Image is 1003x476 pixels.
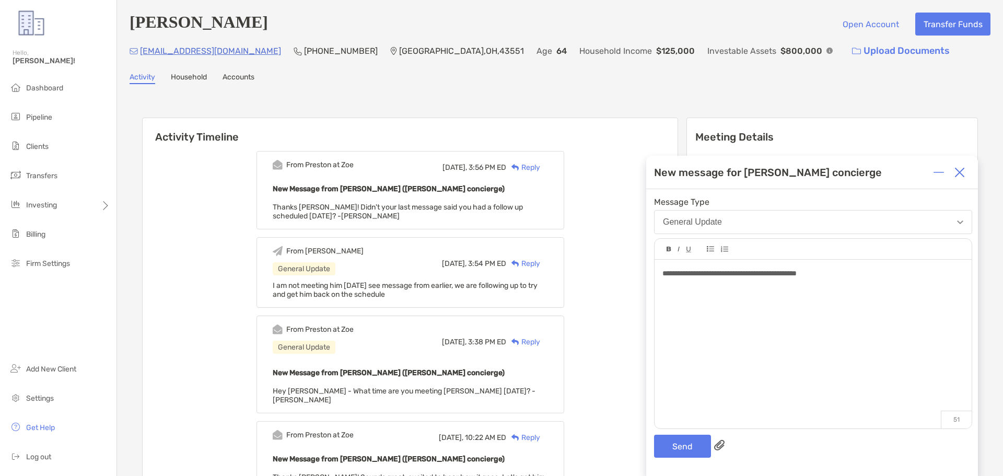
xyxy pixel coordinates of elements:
[537,44,552,57] p: Age
[654,435,711,458] button: Send
[780,44,822,57] p: $800,000
[304,44,378,57] p: [PHONE_NUMBER]
[9,450,22,462] img: logout icon
[9,81,22,94] img: dashboard icon
[714,440,725,450] img: paperclip attachments
[273,341,335,354] div: General Update
[273,368,505,377] b: New Message from [PERSON_NAME] ([PERSON_NAME] concierge)
[506,162,540,173] div: Reply
[26,84,63,92] span: Dashboard
[506,336,540,347] div: Reply
[511,339,519,345] img: Reply icon
[720,246,728,252] img: Editor control icon
[707,44,776,57] p: Investable Assets
[845,40,957,62] a: Upload Documents
[469,163,506,172] span: 3:56 PM ED
[9,198,22,211] img: investing icon
[9,227,22,240] img: billing icon
[654,197,972,207] span: Message Type
[506,258,540,269] div: Reply
[506,432,540,443] div: Reply
[26,142,49,151] span: Clients
[286,247,364,256] div: From [PERSON_NAME]
[826,48,833,54] img: Info Icon
[957,220,963,224] img: Open dropdown arrow
[9,257,22,269] img: firm-settings icon
[26,171,57,180] span: Transfers
[934,167,944,178] img: Expand or collapse
[273,203,523,220] span: Thanks [PERSON_NAME]! Didn't your last message said you had a follow up scheduled [DATE]? -[PERSO...
[273,430,283,440] img: Event icon
[171,73,207,84] a: Household
[286,160,354,169] div: From Preston at Zoe
[13,4,50,42] img: Zoe Logo
[852,48,861,55] img: button icon
[13,56,110,65] span: [PERSON_NAME]!
[439,433,463,442] span: [DATE],
[130,13,268,36] h4: [PERSON_NAME]
[468,338,506,346] span: 3:38 PM ED
[26,113,52,122] span: Pipeline
[465,433,506,442] span: 10:22 AM ED
[663,217,722,227] div: General Update
[9,110,22,123] img: pipeline icon
[442,338,466,346] span: [DATE],
[294,47,302,55] img: Phone Icon
[468,259,506,268] span: 3:54 PM ED
[143,118,678,143] h6: Activity Timeline
[707,246,714,252] img: Editor control icon
[579,44,652,57] p: Household Income
[686,247,691,252] img: Editor control icon
[130,73,155,84] a: Activity
[273,184,505,193] b: New Message from [PERSON_NAME] ([PERSON_NAME] concierge)
[834,13,907,36] button: Open Account
[941,411,972,428] p: 51
[511,164,519,171] img: Reply icon
[26,365,76,374] span: Add New Client
[26,423,55,432] span: Get Help
[273,455,505,463] b: New Message from [PERSON_NAME] ([PERSON_NAME] concierge)
[667,247,671,252] img: Editor control icon
[273,324,283,334] img: Event icon
[286,325,354,334] div: From Preston at Zoe
[442,163,467,172] span: [DATE],
[273,281,538,299] span: I am not meeting him [DATE] see message from earlier, we are following up to try and get him back...
[695,131,969,144] p: Meeting Details
[223,73,254,84] a: Accounts
[678,247,680,252] img: Editor control icon
[654,210,972,234] button: General Update
[9,169,22,181] img: transfers icon
[130,48,138,54] img: Email Icon
[390,47,397,55] img: Location Icon
[9,140,22,152] img: clients icon
[273,387,535,404] span: Hey [PERSON_NAME] - What time are you meeting [PERSON_NAME] [DATE]? -[PERSON_NAME]
[26,259,70,268] span: Firm Settings
[286,431,354,439] div: From Preston at Zoe
[9,362,22,375] img: add_new_client icon
[26,230,45,239] span: Billing
[511,260,519,267] img: Reply icon
[273,160,283,170] img: Event icon
[954,167,965,178] img: Close
[656,44,695,57] p: $125,000
[273,262,335,275] div: General Update
[26,201,57,210] span: Investing
[915,13,990,36] button: Transfer Funds
[442,259,466,268] span: [DATE],
[511,434,519,441] img: Reply icon
[9,391,22,404] img: settings icon
[26,452,51,461] span: Log out
[9,421,22,433] img: get-help icon
[654,166,882,179] div: New message for [PERSON_NAME] concierge
[273,246,283,256] img: Event icon
[140,44,281,57] p: [EMAIL_ADDRESS][DOMAIN_NAME]
[399,44,524,57] p: [GEOGRAPHIC_DATA] , OH , 43551
[556,44,567,57] p: 64
[26,394,54,403] span: Settings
